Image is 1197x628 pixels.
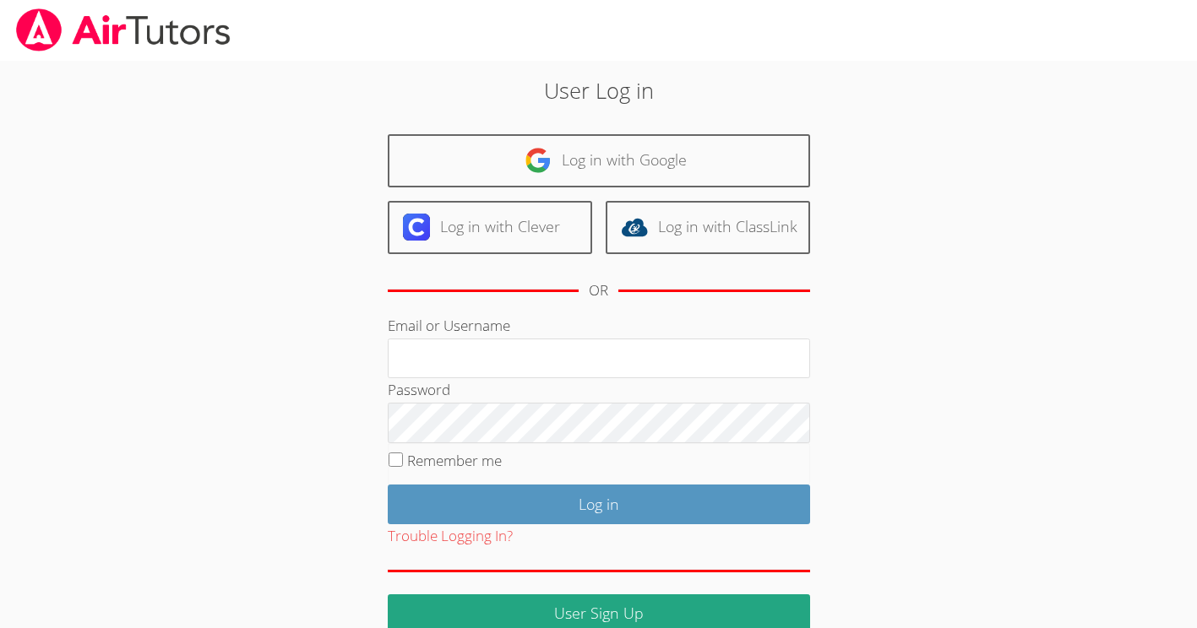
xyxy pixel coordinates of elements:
a: Log in with Google [388,134,810,187]
img: classlink-logo-d6bb404cc1216ec64c9a2012d9dc4662098be43eaf13dc465df04b49fa7ab582.svg [621,214,648,241]
button: Trouble Logging In? [388,524,513,549]
a: Log in with Clever [388,201,592,254]
img: clever-logo-6eab21bc6e7a338710f1a6ff85c0baf02591cd810cc4098c63d3a4b26e2feb20.svg [403,214,430,241]
img: airtutors_banner-c4298cdbf04f3fff15de1276eac7730deb9818008684d7c2e4769d2f7ddbe033.png [14,8,232,51]
img: google-logo-50288ca7cdecda66e5e0955fdab243c47b7ad437acaf1139b6f446037453330a.svg [525,147,552,174]
a: Log in with ClassLink [606,201,810,254]
div: OR [589,279,608,303]
input: Log in [388,485,810,524]
label: Email or Username [388,316,510,335]
label: Password [388,380,450,399]
label: Remember me [407,451,502,470]
h2: User Log in [275,74,922,106]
